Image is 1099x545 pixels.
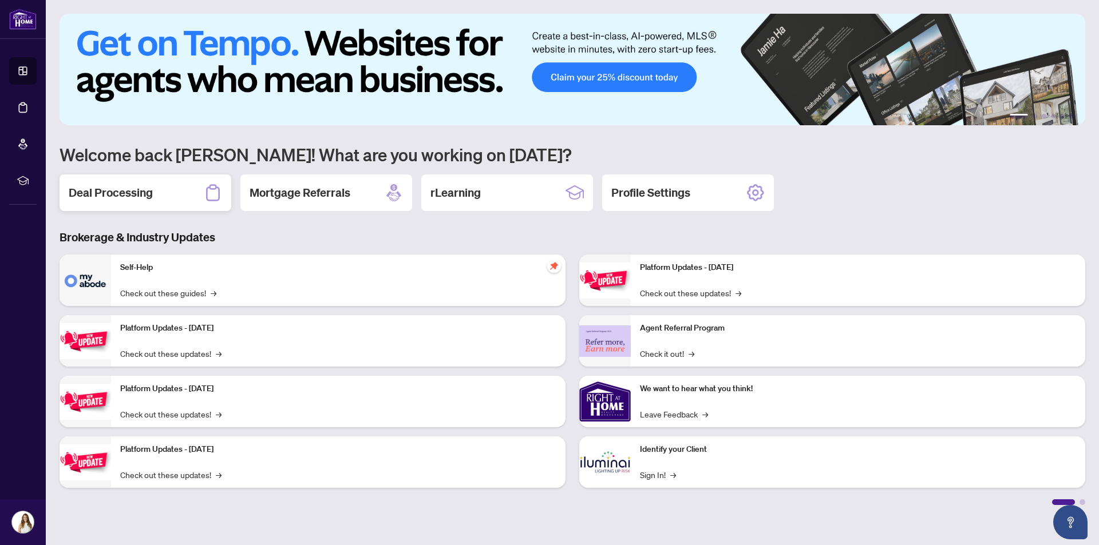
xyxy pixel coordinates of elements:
[60,254,111,306] img: Self-Help
[60,144,1085,165] h1: Welcome back [PERSON_NAME]! What are you working on [DATE]?
[1042,114,1046,118] button: 3
[1033,114,1037,118] button: 2
[640,287,741,299] a: Check out these updates!→
[579,325,631,357] img: Agent Referral Program
[60,323,111,359] img: Platform Updates - September 16, 2025
[120,383,556,395] p: Platform Updates - [DATE]
[689,347,694,360] span: →
[216,347,222,360] span: →
[640,443,1076,456] p: Identify your Client
[1053,505,1088,539] button: Open asap
[547,259,561,273] span: pushpin
[579,376,631,427] img: We want to hear what you think!
[1051,114,1055,118] button: 4
[69,185,153,201] h2: Deal Processing
[216,408,222,420] span: →
[60,229,1085,245] h3: Brokerage & Industry Updates
[120,443,556,456] p: Platform Updates - [DATE]
[611,185,690,201] h2: Profile Settings
[640,322,1076,335] p: Agent Referral Program
[640,468,676,481] a: Sign In!→
[216,468,222,481] span: →
[120,261,556,274] p: Self-Help
[60,14,1085,125] img: Slide 0
[736,287,741,299] span: →
[640,408,708,420] a: Leave Feedback→
[640,261,1076,274] p: Platform Updates - [DATE]
[702,408,708,420] span: →
[579,436,631,488] img: Identify your Client
[1069,114,1074,118] button: 6
[9,9,37,30] img: logo
[120,468,222,481] a: Check out these updates!→
[60,444,111,480] img: Platform Updates - July 8, 2025
[1010,114,1028,118] button: 1
[1060,114,1065,118] button: 5
[120,322,556,335] p: Platform Updates - [DATE]
[640,383,1076,395] p: We want to hear what you think!
[120,347,222,360] a: Check out these updates!→
[640,347,694,360] a: Check it out!→
[430,185,481,201] h2: rLearning
[12,511,34,533] img: Profile Icon
[670,468,676,481] span: →
[250,185,350,201] h2: Mortgage Referrals
[120,287,216,299] a: Check out these guides!→
[60,384,111,420] img: Platform Updates - July 21, 2025
[120,408,222,420] a: Check out these updates!→
[579,262,631,299] img: Platform Updates - June 23, 2025
[211,287,216,299] span: →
